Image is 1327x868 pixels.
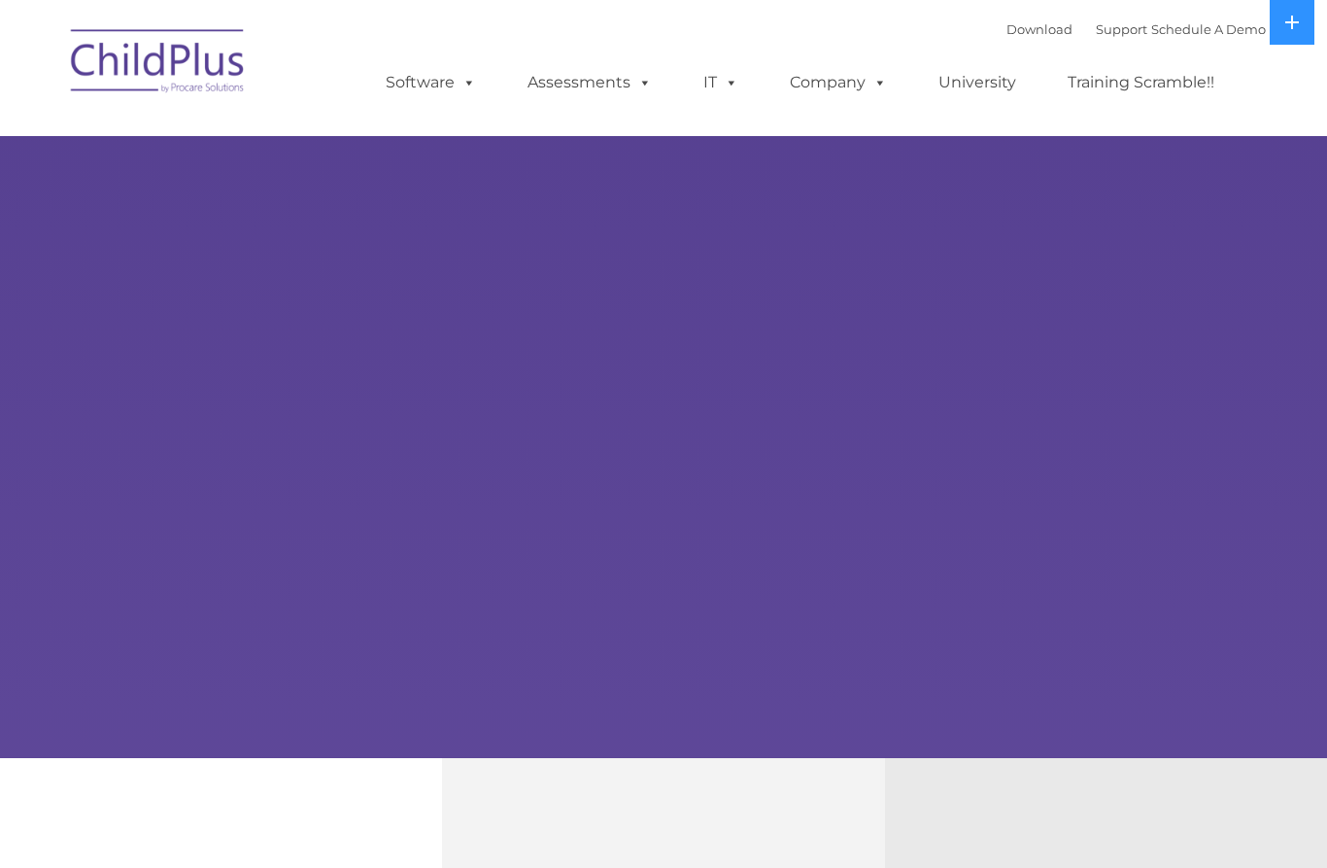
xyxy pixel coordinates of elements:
[1048,63,1234,102] a: Training Scramble!!
[366,63,495,102] a: Software
[1096,21,1147,37] a: Support
[1151,21,1266,37] a: Schedule A Demo
[684,63,758,102] a: IT
[770,63,906,102] a: Company
[919,63,1036,102] a: University
[61,16,255,113] img: ChildPlus by Procare Solutions
[1006,21,1266,37] font: |
[508,63,671,102] a: Assessments
[1006,21,1072,37] a: Download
